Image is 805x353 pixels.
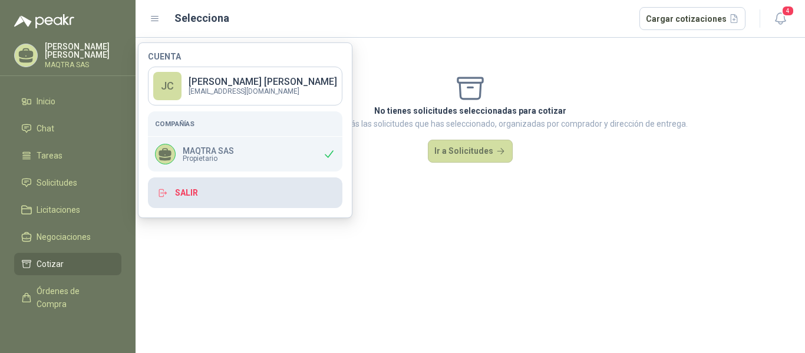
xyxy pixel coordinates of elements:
[37,285,110,311] span: Órdenes de Compra
[781,5,794,17] span: 4
[37,258,64,270] span: Cotizar
[148,52,342,61] h4: Cuenta
[155,118,335,129] h5: Compañías
[37,149,62,162] span: Tareas
[253,117,688,130] p: En esta sección, encontrarás las solicitudes que has seleccionado, organizadas por comprador y di...
[428,140,513,163] button: Ir a Solicitudes
[14,117,121,140] a: Chat
[148,177,342,208] button: Salir
[45,61,121,68] p: MAQTRA SAS
[183,155,234,162] span: Propietario
[37,122,54,135] span: Chat
[770,8,791,29] button: 4
[253,104,688,117] p: No tienes solicitudes seleccionadas para cotizar
[37,176,77,189] span: Solicitudes
[14,144,121,167] a: Tareas
[189,77,337,87] p: [PERSON_NAME] [PERSON_NAME]
[14,320,121,342] a: Remisiones
[14,226,121,248] a: Negociaciones
[14,14,74,28] img: Logo peakr
[148,67,342,105] a: JC[PERSON_NAME] [PERSON_NAME][EMAIL_ADDRESS][DOMAIN_NAME]
[37,95,55,108] span: Inicio
[174,10,229,27] h2: Selecciona
[45,42,121,59] p: [PERSON_NAME] [PERSON_NAME]
[153,72,182,100] div: JC
[37,203,80,216] span: Licitaciones
[14,171,121,194] a: Solicitudes
[14,199,121,221] a: Licitaciones
[183,147,234,155] p: MAQTRA SAS
[189,88,337,95] p: [EMAIL_ADDRESS][DOMAIN_NAME]
[37,230,91,243] span: Negociaciones
[14,253,121,275] a: Cotizar
[639,7,746,31] button: Cargar cotizaciones
[148,137,342,171] div: MAQTRA SASPropietario
[14,90,121,113] a: Inicio
[14,280,121,315] a: Órdenes de Compra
